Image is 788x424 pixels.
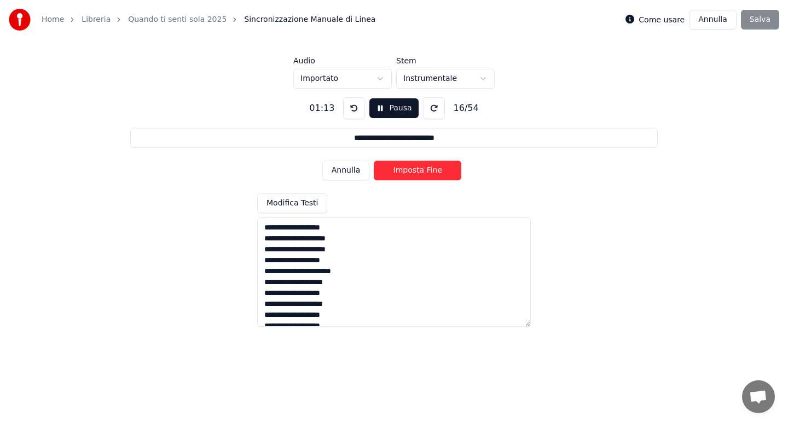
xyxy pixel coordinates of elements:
div: 01:13 [305,102,339,115]
a: Quando ti senti sola 2025 [128,14,227,25]
a: Home [42,14,64,25]
div: Aprire la chat [742,380,775,413]
img: youka [9,9,31,31]
a: Libreria [82,14,111,25]
label: Stem [396,57,495,64]
button: Annulla [689,10,737,30]
button: Modifica Testi [257,193,327,213]
button: Pausa [369,98,418,118]
label: Come usare [639,16,685,23]
button: Annulla [322,161,370,180]
span: Sincronizzazione Manuale di Linea [244,14,375,25]
nav: breadcrumb [42,14,375,25]
div: 16 / 54 [449,102,483,115]
label: Audio [293,57,392,64]
button: Imposta Fine [374,161,461,180]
